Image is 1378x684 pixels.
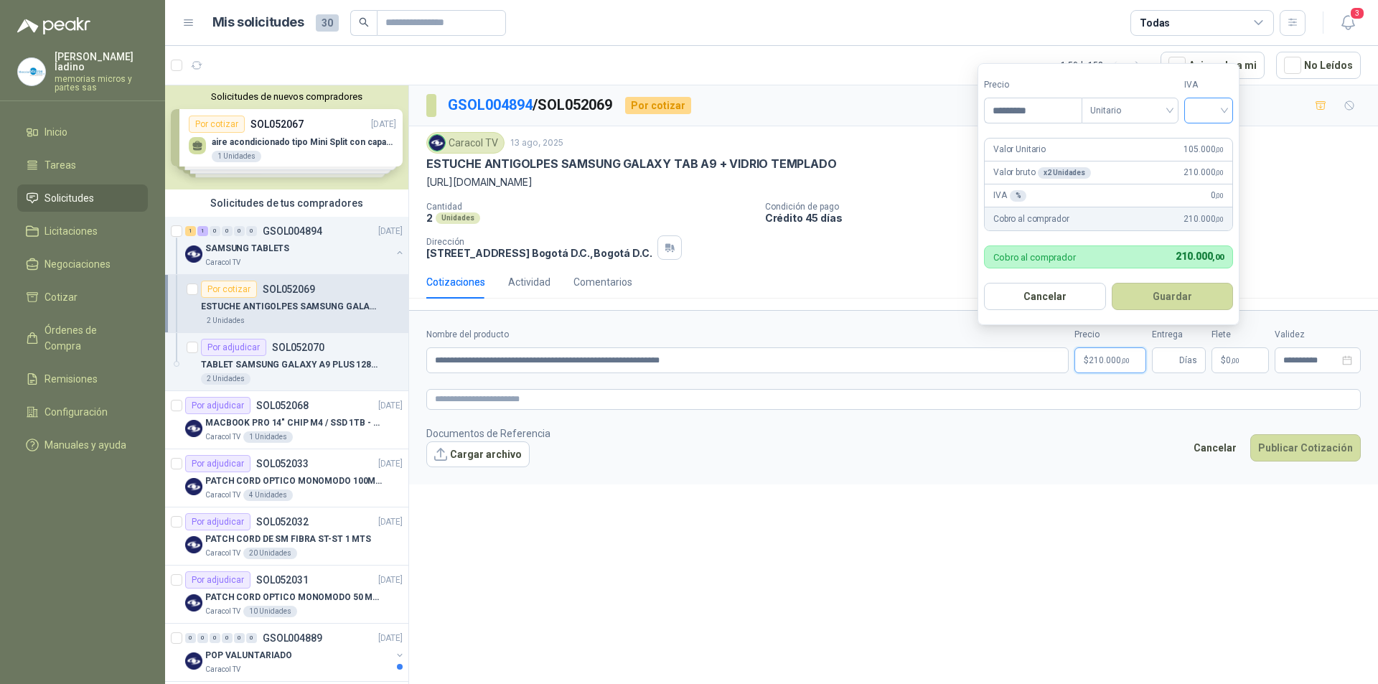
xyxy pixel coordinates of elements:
[201,373,250,385] div: 2 Unidades
[426,237,652,247] p: Dirección
[1010,190,1027,202] div: %
[426,202,754,212] p: Cantidad
[222,226,233,236] div: 0
[165,391,408,449] a: Por adjudicarSOL052068[DATE] Company LogoMACBOOK PRO 14" CHIP M4 / SSD 1TB - 24 GB RAMCaracol TV1...
[55,52,148,72] p: [PERSON_NAME] ladino
[201,339,266,356] div: Por adjudicar
[185,536,202,553] img: Company Logo
[201,281,257,298] div: Por cotizar
[222,633,233,643] div: 0
[185,397,250,414] div: Por adjudicar
[185,226,196,236] div: 1
[205,548,240,559] p: Caracol TV
[205,606,240,617] p: Caracol TV
[17,184,148,212] a: Solicitudes
[44,256,111,272] span: Negociaciones
[185,513,250,530] div: Por adjudicar
[1186,434,1245,462] button: Cancelar
[201,300,380,314] p: ESTUCHE ANTIGOLPES SAMSUNG GALAXY TAB A9 + VIDRIO TEMPLADO
[17,151,148,179] a: Tareas
[378,632,403,645] p: [DATE]
[44,404,108,420] span: Configuración
[984,283,1106,310] button: Cancelar
[210,226,220,236] div: 0
[1152,328,1206,342] label: Entrega
[765,202,1372,212] p: Condición de pago
[625,97,691,114] div: Por cotizar
[426,174,1361,190] p: [URL][DOMAIN_NAME]
[246,633,257,643] div: 0
[165,566,408,624] a: Por adjudicarSOL052031[DATE] Company LogoPATCH CORD OPTICO MONOMODO 50 MTSCaracol TV10 Unidades
[426,156,837,172] p: ESTUCHE ANTIGOLPES SAMSUNG GALAXY TAB A9 + VIDRIO TEMPLADO
[1184,166,1224,179] span: 210.000
[17,250,148,278] a: Negociaciones
[165,507,408,566] a: Por adjudicarSOL052032[DATE] Company LogoPATCH CORD DE SM FIBRA ST-ST 1 MTSCaracol TV20 Unidades
[205,416,384,430] p: MACBOOK PRO 14" CHIP M4 / SSD 1TB - 24 GB RAM
[426,328,1069,342] label: Nombre del producto
[1061,54,1149,77] div: 1 - 50 de 158
[263,284,315,294] p: SOL052069
[44,437,126,453] span: Manuales y ayuda
[426,441,530,467] button: Cargar archivo
[1211,347,1269,373] p: $ 0,00
[243,489,293,501] div: 4 Unidades
[201,358,380,372] p: TABLET SAMSUNG GALAXY A9 PLUS 128GB
[1215,215,1224,223] span: ,00
[205,474,384,488] p: PATCH CORD OPTICO MONOMODO 100MTS
[44,124,67,140] span: Inicio
[448,94,614,116] p: / SOL052069
[185,222,406,268] a: 1 1 0 0 0 0 GSOL004894[DATE] Company LogoSAMSUNG TABLETSCaracol TV
[185,245,202,263] img: Company Logo
[263,633,322,643] p: GSOL004889
[1215,192,1224,200] span: ,00
[272,342,324,352] p: SOL052070
[448,96,533,113] a: GSOL004894
[205,591,384,604] p: PATCH CORD OPTICO MONOMODO 50 MTS
[1184,212,1224,226] span: 210.000
[185,571,250,589] div: Por adjudicar
[205,533,371,546] p: PATCH CORD DE SM FIBRA ST-ST 1 MTS
[1161,52,1265,79] button: Asignado a mi
[426,212,433,224] p: 2
[993,143,1046,156] p: Valor Unitario
[205,489,240,501] p: Caracol TV
[1179,348,1197,373] span: Días
[17,398,148,426] a: Configuración
[1221,356,1226,365] span: $
[426,247,652,259] p: [STREET_ADDRESS] Bogotá D.C. , Bogotá D.C.
[1184,143,1224,156] span: 105.000
[1226,356,1239,365] span: 0
[44,223,98,239] span: Licitaciones
[510,136,563,150] p: 13 ago, 2025
[44,157,76,173] span: Tareas
[378,515,403,529] p: [DATE]
[1215,169,1224,177] span: ,00
[436,212,480,224] div: Unidades
[17,431,148,459] a: Manuales y ayuda
[984,78,1082,92] label: Precio
[17,17,90,34] img: Logo peakr
[256,517,309,527] p: SOL052032
[44,371,98,387] span: Remisiones
[1074,328,1146,342] label: Precio
[993,166,1091,179] p: Valor bruto
[210,633,220,643] div: 0
[256,459,309,469] p: SOL052033
[993,253,1076,262] p: Cobro al comprador
[378,225,403,238] p: [DATE]
[263,226,322,236] p: GSOL004894
[197,226,208,236] div: 1
[17,284,148,311] a: Cotizar
[1250,434,1361,462] button: Publicar Cotización
[1231,357,1239,365] span: ,00
[185,652,202,670] img: Company Logo
[205,649,292,662] p: POP VALUNTARIADO
[171,91,403,102] button: Solicitudes de nuevos compradores
[765,212,1372,224] p: Crédito 45 días
[243,431,293,443] div: 1 Unidades
[1349,6,1365,20] span: 3
[44,322,134,354] span: Órdenes de Compra
[378,399,403,413] p: [DATE]
[1121,357,1130,365] span: ,00
[1090,100,1170,121] span: Unitario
